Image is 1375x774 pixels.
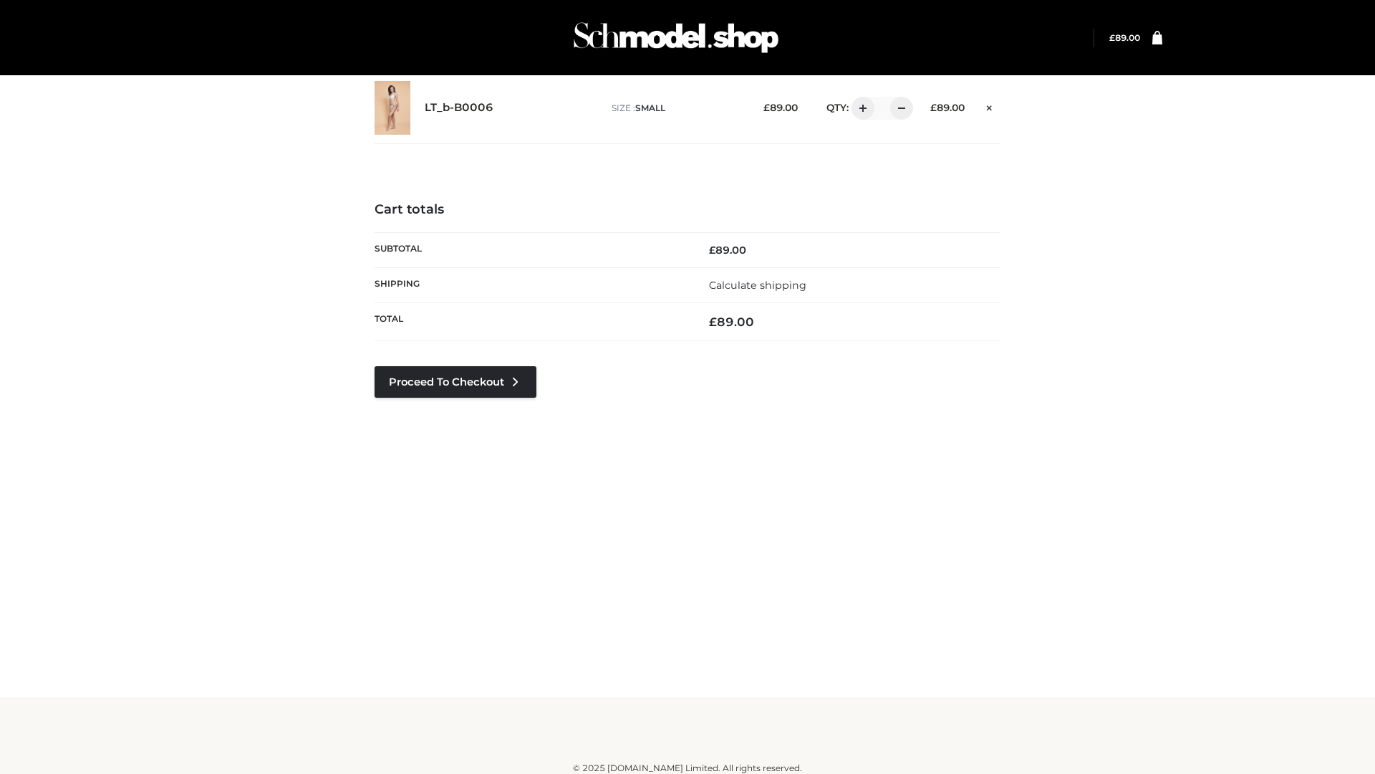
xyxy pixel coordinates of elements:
span: £ [709,315,717,329]
bdi: 89.00 [709,315,754,329]
th: Total [375,303,687,341]
span: £ [930,102,937,113]
bdi: 89.00 [709,244,746,257]
a: Remove this item [979,97,1000,115]
bdi: 89.00 [763,102,798,113]
h4: Cart totals [375,202,1000,218]
a: LT_b-B0006 [425,101,493,115]
p: size : [612,102,741,115]
th: Subtotal [375,232,687,267]
th: Shipping [375,267,687,302]
img: LT_b-B0006 - SMALL [375,81,410,135]
a: Calculate shipping [709,279,806,292]
bdi: 89.00 [1109,32,1140,43]
img: Schmodel Admin 964 [569,9,783,66]
div: QTY: [812,97,908,120]
span: £ [709,244,715,257]
span: SMALL [635,102,665,113]
span: £ [1109,32,1115,43]
a: £89.00 [1109,32,1140,43]
span: £ [763,102,770,113]
bdi: 89.00 [930,102,965,113]
a: Proceed to Checkout [375,366,536,398]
